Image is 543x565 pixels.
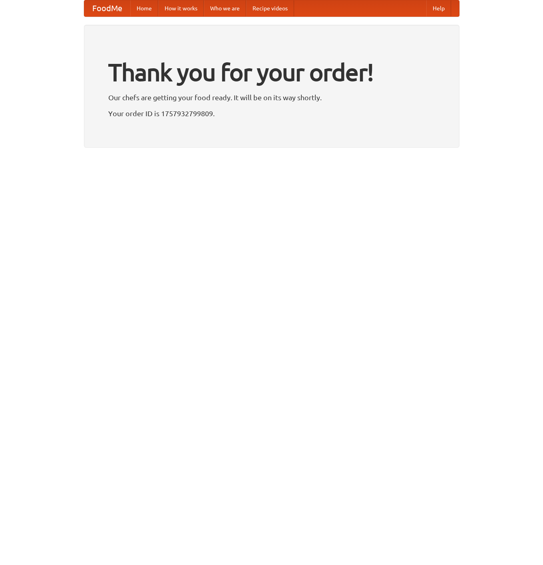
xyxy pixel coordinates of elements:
a: FoodMe [84,0,130,16]
a: Recipe videos [246,0,294,16]
a: Who we are [204,0,246,16]
a: How it works [158,0,204,16]
p: Your order ID is 1757932799809. [108,107,435,119]
p: Our chefs are getting your food ready. It will be on its way shortly. [108,91,435,103]
h1: Thank you for your order! [108,53,435,91]
a: Home [130,0,158,16]
a: Help [426,0,451,16]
